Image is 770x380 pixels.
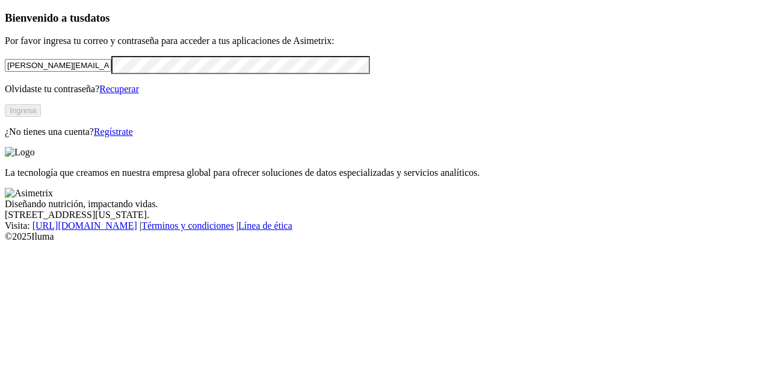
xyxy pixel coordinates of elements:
[5,36,765,46] p: Por favor ingresa tu correo y contraseña para acceder a tus aplicaciones de Asimetrix:
[5,210,765,220] div: [STREET_ADDRESS][US_STATE].
[99,84,139,94] a: Recuperar
[5,59,111,72] input: Tu correo
[5,147,35,158] img: Logo
[5,84,765,95] p: Olvidaste tu contraseña?
[5,231,765,242] div: © 2025 Iluma
[94,126,133,137] a: Regístrate
[5,220,765,231] div: Visita : | |
[5,104,41,117] button: Ingresa
[141,220,234,231] a: Términos y condiciones
[5,126,765,137] p: ¿No tienes una cuenta?
[5,11,765,25] h3: Bienvenido a tus
[5,188,53,199] img: Asimetrix
[5,199,765,210] div: Diseñando nutrición, impactando vidas.
[238,220,292,231] a: Línea de ética
[5,167,765,178] p: La tecnología que creamos en nuestra empresa global para ofrecer soluciones de datos especializad...
[84,11,110,24] span: datos
[32,220,137,231] a: [URL][DOMAIN_NAME]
